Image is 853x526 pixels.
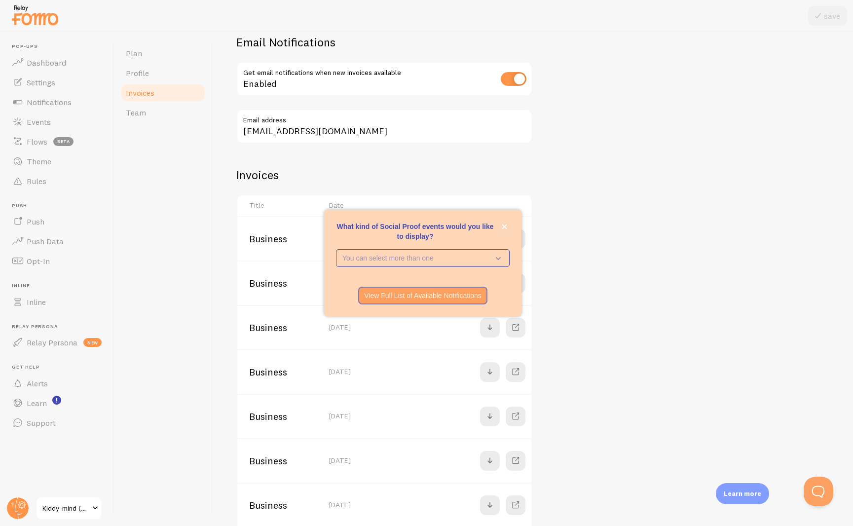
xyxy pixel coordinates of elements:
[358,287,487,304] button: View Full List of Available Notifications
[126,88,154,98] span: Invoices
[237,261,323,305] td: Business
[336,249,510,267] button: You can select more than one
[36,496,102,520] a: Kiddy-mind (School)
[27,58,66,68] span: Dashboard
[12,364,108,371] span: Get Help
[6,53,108,73] a: Dashboard
[6,171,108,191] a: Rules
[52,396,61,405] svg: <p>Watch New Feature Tutorials!</p>
[42,502,89,514] span: Kiddy-mind (School)
[6,231,108,251] a: Push Data
[237,195,323,216] th: Title
[724,489,761,498] p: Learn more
[336,222,510,241] p: What kind of Social Proof events would you like to display?
[323,349,447,394] td: [DATE]
[12,324,108,330] span: Relay Persona
[120,43,206,63] a: Plan
[6,333,108,352] a: Relay Persona new
[27,378,48,388] span: Alerts
[364,291,482,301] p: View Full List of Available Notifications
[27,97,72,107] span: Notifications
[12,203,108,209] span: Push
[236,109,532,126] label: Email address
[6,112,108,132] a: Events
[236,35,532,50] h2: Email Notifications
[236,62,532,98] div: Enabled
[237,394,323,438] td: Business
[10,2,60,28] img: fomo-relay-logo-orange.svg
[6,413,108,433] a: Support
[27,338,77,347] span: Relay Persona
[6,393,108,413] a: Learn
[6,212,108,231] a: Push
[12,43,108,50] span: Pop-ups
[27,176,46,186] span: Rules
[6,251,108,271] a: Opt-In
[6,132,108,151] a: Flows beta
[499,222,510,232] button: close,
[27,77,55,87] span: Settings
[27,418,56,428] span: Support
[120,83,206,103] a: Invoices
[27,117,51,127] span: Events
[83,338,102,347] span: new
[6,151,108,171] a: Theme
[323,216,447,261] td: [DATE]
[53,137,74,146] span: beta
[237,438,323,483] td: Business
[323,195,447,216] th: Date
[120,103,206,122] a: Team
[323,438,447,483] td: [DATE]
[120,63,206,83] a: Profile
[6,92,108,112] a: Notifications
[6,292,108,312] a: Inline
[27,297,46,307] span: Inline
[804,477,833,506] iframe: Help Scout Beacon - Open
[126,108,146,117] span: Team
[27,256,50,266] span: Opt-In
[27,217,44,226] span: Push
[6,73,108,92] a: Settings
[27,137,47,147] span: Flows
[6,374,108,393] a: Alerts
[323,305,447,349] td: [DATE]
[27,398,47,408] span: Learn
[323,394,447,438] td: [DATE]
[27,236,64,246] span: Push Data
[126,68,149,78] span: Profile
[126,48,142,58] span: Plan
[237,305,323,349] td: Business
[324,210,521,316] div: What kind of Social Proof events would you like to display?
[323,261,447,305] td: [DATE]
[237,349,323,394] td: Business
[12,283,108,289] span: Inline
[27,156,51,166] span: Theme
[342,253,489,263] p: You can select more than one
[716,483,769,504] div: Learn more
[237,216,323,261] td: Business
[236,167,829,183] h2: Invoices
